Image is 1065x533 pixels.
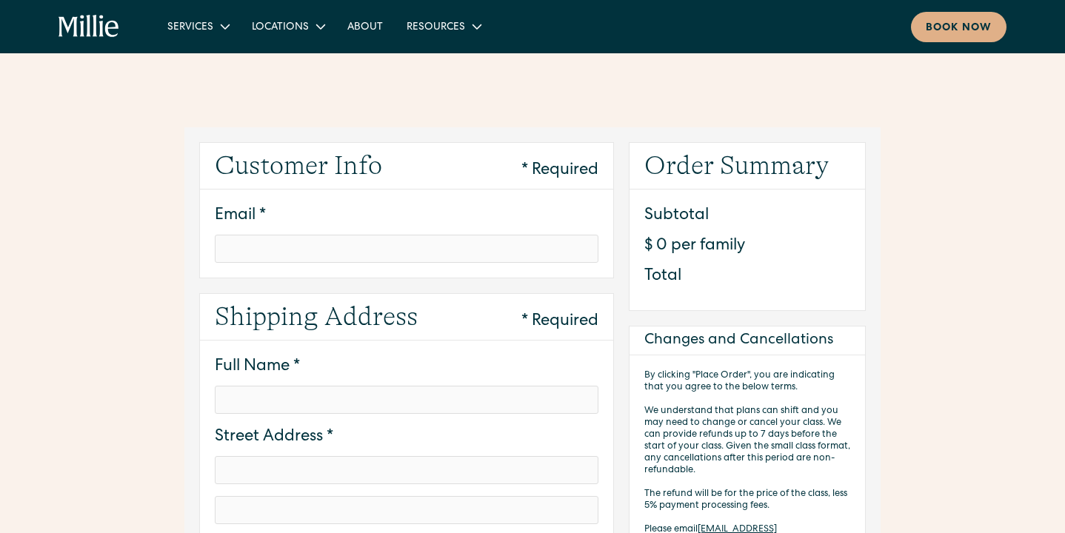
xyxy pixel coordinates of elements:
div: $ 0 per family [644,235,745,259]
label: Street Address * [215,426,598,450]
div: Services [156,14,240,38]
a: Book now [911,12,1006,42]
a: home [59,15,120,38]
h2: Customer Info [215,146,382,186]
div: Locations [240,14,335,38]
h2: Order Summary [644,146,829,186]
label: Email * [215,204,598,229]
div: Book now [926,21,992,36]
h5: Changes and Cancellations [644,329,833,352]
input: Shipping address optional [215,496,598,524]
div: Subtotal [644,204,709,229]
h2: Shipping Address [215,297,418,337]
div: * Required [521,310,598,335]
div: Services [167,20,213,36]
div: Resources [395,14,492,38]
div: Resources [407,20,465,36]
a: About [335,14,395,38]
div: Locations [252,20,309,36]
div: Total [644,265,681,289]
div: * Required [521,159,598,184]
label: Full Name * [215,355,598,380]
